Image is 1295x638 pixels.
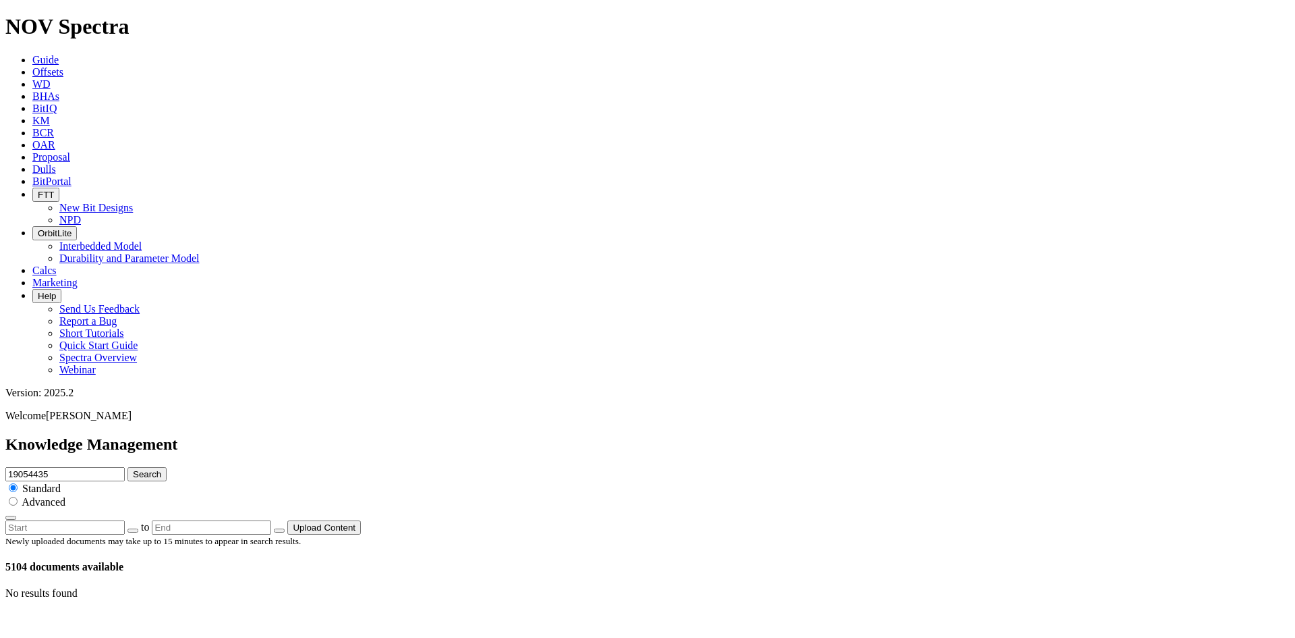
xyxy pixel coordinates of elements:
[32,188,59,202] button: FTT
[32,54,59,65] a: Guide
[152,521,271,535] input: End
[5,467,125,481] input: e.g. Smoothsteer Record
[32,226,77,240] button: OrbitLite
[32,115,50,126] a: KM
[59,340,138,351] a: Quick Start Guide
[5,536,301,546] small: Newly uploaded documents may take up to 15 minutes to appear in search results.
[127,467,167,481] button: Search
[46,410,132,421] span: [PERSON_NAME]
[32,176,71,187] a: BitPortal
[5,521,125,535] input: Start
[59,202,133,213] a: New Bit Designs
[32,103,57,114] a: BitIQ
[22,483,61,494] span: Standard
[5,387,1290,399] div: Version: 2025.2
[5,561,1290,573] h4: 5104 documents available
[22,496,65,508] span: Advanced
[38,228,71,238] span: OrbitLite
[32,139,55,151] a: OAR
[5,14,1290,39] h1: NOV Spectra
[5,587,1290,600] p: No results found
[59,364,96,375] a: Webinar
[287,521,361,535] button: Upload Content
[32,127,54,138] a: BCR
[32,289,61,303] button: Help
[5,410,1290,422] p: Welcome
[5,435,1290,454] h2: Knowledge Management
[32,66,63,78] a: Offsets
[59,352,137,363] a: Spectra Overview
[59,240,142,252] a: Interbedded Model
[32,78,51,90] a: WD
[32,90,59,102] a: BHAs
[59,315,117,327] a: Report a Bug
[59,303,140,315] a: Send Us Feedback
[32,151,70,163] a: Proposal
[59,214,81,225] a: NPD
[32,163,56,175] a: Dulls
[59,252,200,264] a: Durability and Parameter Model
[59,327,124,339] a: Short Tutorials
[38,291,56,301] span: Help
[141,521,149,533] span: to
[32,277,78,288] a: Marketing
[38,190,54,200] span: FTT
[32,265,57,276] a: Calcs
